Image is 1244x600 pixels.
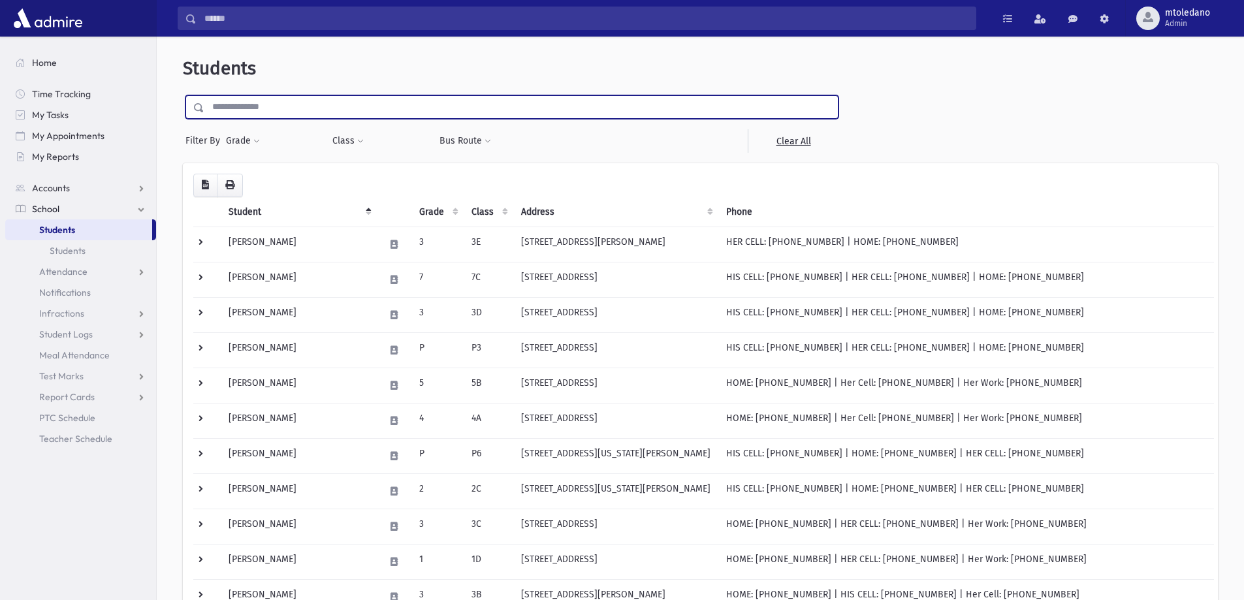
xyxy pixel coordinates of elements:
[513,297,718,332] td: [STREET_ADDRESS]
[411,544,464,579] td: 1
[32,130,104,142] span: My Appointments
[411,368,464,403] td: 5
[183,57,256,79] span: Students
[5,125,156,146] a: My Appointments
[411,473,464,509] td: 2
[464,438,513,473] td: P6
[5,282,156,303] a: Notifications
[718,332,1214,368] td: HIS CELL: [PHONE_NUMBER] | HER CELL: [PHONE_NUMBER] | HOME: [PHONE_NUMBER]
[464,473,513,509] td: 2C
[464,403,513,438] td: 4A
[411,332,464,368] td: P
[513,262,718,297] td: [STREET_ADDRESS]
[5,198,156,219] a: School
[5,146,156,167] a: My Reports
[39,328,93,340] span: Student Logs
[718,227,1214,262] td: HER CELL: [PHONE_NUMBER] | HOME: [PHONE_NUMBER]
[39,266,88,277] span: Attendance
[5,324,156,345] a: Student Logs
[332,129,364,153] button: Class
[5,387,156,407] a: Report Cards
[5,366,156,387] a: Test Marks
[221,509,377,544] td: [PERSON_NAME]
[718,197,1214,227] th: Phone
[464,227,513,262] td: 3E
[5,261,156,282] a: Attendance
[32,182,70,194] span: Accounts
[32,109,69,121] span: My Tasks
[221,297,377,332] td: [PERSON_NAME]
[411,403,464,438] td: 4
[185,134,225,148] span: Filter By
[39,287,91,298] span: Notifications
[1165,8,1210,18] span: mtoledano
[718,368,1214,403] td: HOME: [PHONE_NUMBER] | Her Cell: [PHONE_NUMBER] | Her Work: [PHONE_NUMBER]
[513,509,718,544] td: [STREET_ADDRESS]
[39,433,112,445] span: Teacher Schedule
[718,473,1214,509] td: HIS CELL: [PHONE_NUMBER] | HOME: [PHONE_NUMBER] | HER CELL: [PHONE_NUMBER]
[718,403,1214,438] td: HOME: [PHONE_NUMBER] | Her Cell: [PHONE_NUMBER] | Her Work: [PHONE_NUMBER]
[411,297,464,332] td: 3
[221,197,377,227] th: Student: activate to sort column descending
[5,428,156,449] a: Teacher Schedule
[221,332,377,368] td: [PERSON_NAME]
[464,332,513,368] td: P3
[718,544,1214,579] td: HOME: [PHONE_NUMBER] | HER CELL: [PHONE_NUMBER] | Her Work: [PHONE_NUMBER]
[221,403,377,438] td: [PERSON_NAME]
[5,52,156,73] a: Home
[221,473,377,509] td: [PERSON_NAME]
[32,88,91,100] span: Time Tracking
[39,224,75,236] span: Students
[39,308,84,319] span: Infractions
[718,438,1214,473] td: HIS CELL: [PHONE_NUMBER] | HOME: [PHONE_NUMBER] | HER CELL: [PHONE_NUMBER]
[439,129,492,153] button: Bus Route
[464,262,513,297] td: 7C
[513,438,718,473] td: [STREET_ADDRESS][US_STATE][PERSON_NAME]
[464,297,513,332] td: 3D
[411,509,464,544] td: 3
[513,197,718,227] th: Address: activate to sort column ascending
[513,403,718,438] td: [STREET_ADDRESS]
[513,473,718,509] td: [STREET_ADDRESS][US_STATE][PERSON_NAME]
[197,7,976,30] input: Search
[464,197,513,227] th: Class: activate to sort column ascending
[217,174,243,197] button: Print
[32,57,57,69] span: Home
[411,227,464,262] td: 3
[411,438,464,473] td: P
[193,174,217,197] button: CSV
[718,297,1214,332] td: HIS CELL: [PHONE_NUMBER] | HER CELL: [PHONE_NUMBER] | HOME: [PHONE_NUMBER]
[221,438,377,473] td: [PERSON_NAME]
[513,227,718,262] td: [STREET_ADDRESS][PERSON_NAME]
[464,544,513,579] td: 1D
[5,104,156,125] a: My Tasks
[5,84,156,104] a: Time Tracking
[39,391,95,403] span: Report Cards
[10,5,86,31] img: AdmirePro
[464,509,513,544] td: 3C
[718,262,1214,297] td: HIS CELL: [PHONE_NUMBER] | HER CELL: [PHONE_NUMBER] | HOME: [PHONE_NUMBER]
[221,368,377,403] td: [PERSON_NAME]
[5,345,156,366] a: Meal Attendance
[221,544,377,579] td: [PERSON_NAME]
[411,197,464,227] th: Grade: activate to sort column ascending
[32,203,59,215] span: School
[5,219,152,240] a: Students
[1165,18,1210,29] span: Admin
[411,262,464,297] td: 7
[5,178,156,198] a: Accounts
[513,544,718,579] td: [STREET_ADDRESS]
[513,332,718,368] td: [STREET_ADDRESS]
[39,370,84,382] span: Test Marks
[32,151,79,163] span: My Reports
[39,349,110,361] span: Meal Attendance
[748,129,838,153] a: Clear All
[39,412,95,424] span: PTC Schedule
[225,129,261,153] button: Grade
[221,262,377,297] td: [PERSON_NAME]
[5,407,156,428] a: PTC Schedule
[221,227,377,262] td: [PERSON_NAME]
[5,303,156,324] a: Infractions
[5,240,156,261] a: Students
[718,509,1214,544] td: HOME: [PHONE_NUMBER] | HER CELL: [PHONE_NUMBER] | Her Work: [PHONE_NUMBER]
